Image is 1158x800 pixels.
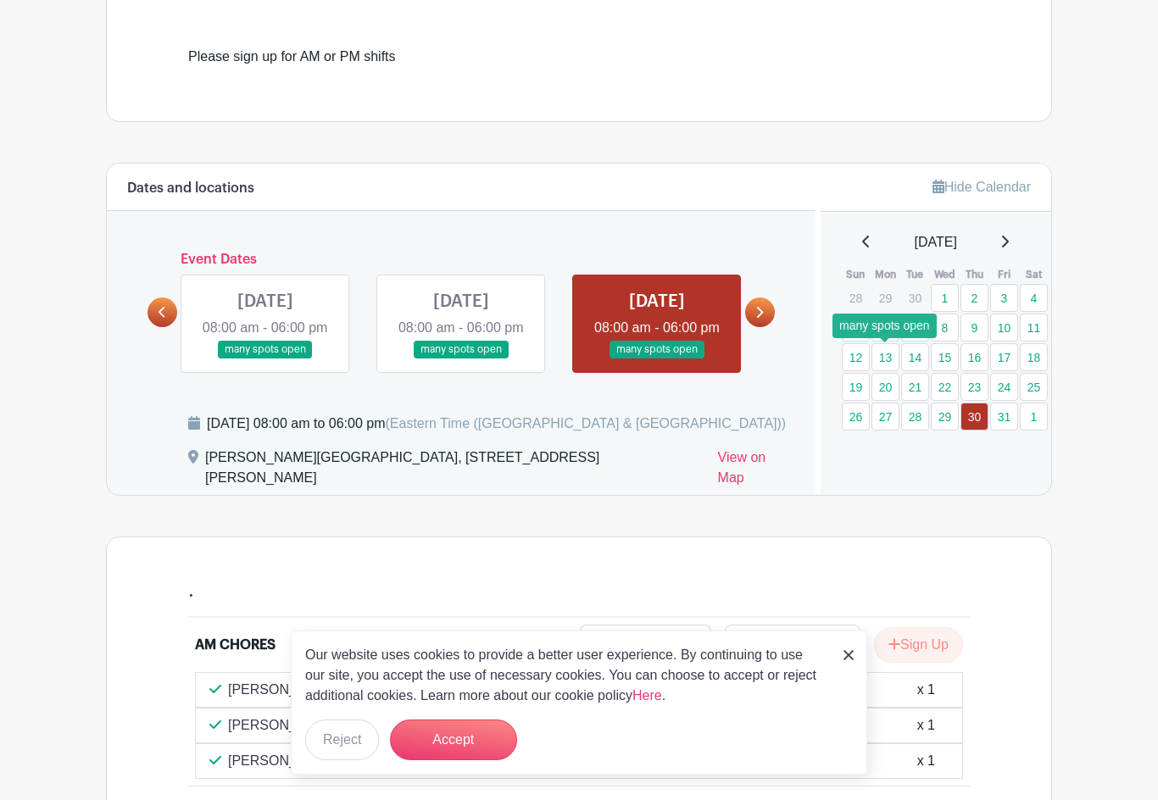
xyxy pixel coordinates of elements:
button: Sign Up [874,627,963,663]
th: Sun [841,266,871,283]
p: 28 [842,285,870,311]
h6: Event Dates [177,252,745,268]
a: + [669,625,711,665]
a: 19 [842,373,870,401]
a: 9 [960,314,988,342]
h4: . [188,578,194,603]
th: Fri [989,266,1019,283]
a: View on Map [718,447,795,495]
p: [PERSON_NAME] [228,680,340,700]
a: 21 [901,373,929,401]
a: 13 [871,343,899,371]
th: Tue [900,266,930,283]
a: 18 [1020,343,1048,371]
div: x 1 [917,715,935,736]
a: 29 [931,403,959,431]
a: 23 [960,373,988,401]
div: [PERSON_NAME][GEOGRAPHIC_DATA], [STREET_ADDRESS][PERSON_NAME] [205,447,704,495]
a: 20 [871,373,899,401]
img: close_button-5f87c8562297e5c2d7936805f587ecaba9071eb48480494691a3f1689db116b3.svg [843,650,854,660]
h6: Dates and locations [127,181,254,197]
th: Wed [930,266,960,283]
a: 22 [931,373,959,401]
p: Our website uses cookies to provide a better user experience. By continuing to use our site, you ... [305,645,826,706]
p: [PERSON_NAME] [228,715,340,736]
a: 28 [901,403,929,431]
a: 1 [1020,403,1048,431]
a: 25 [1020,373,1048,401]
a: Hide Calendar [933,180,1031,194]
a: - [580,625,619,665]
a: Here [632,688,662,703]
p: 29 [871,285,899,311]
a: 26 [842,403,870,431]
th: Sat [1019,266,1049,283]
p: 30 [901,285,929,311]
a: 8 [931,314,959,342]
a: 30 [960,403,988,431]
div: AM CHORES [195,635,276,655]
a: 11 [1020,314,1048,342]
th: Thu [960,266,989,283]
span: (Eastern Time ([GEOGRAPHIC_DATA] & [GEOGRAPHIC_DATA])) [385,416,786,431]
a: 17 [990,343,1018,371]
p: [PERSON_NAME] [228,751,340,771]
a: 4 [1020,284,1048,312]
a: 24 [990,373,1018,401]
a: 3 [990,284,1018,312]
a: 16 [960,343,988,371]
a: 27 [871,403,899,431]
a: 1 [931,284,959,312]
a: 14 [901,343,929,371]
a: 2 [960,284,988,312]
a: 10 [990,314,1018,342]
a: 31 [990,403,1018,431]
div: many spots open [832,314,937,338]
div: x 1 [917,680,935,700]
div: x 1 [917,751,935,771]
a: 12 [842,343,870,371]
div: Please sign up for AM or PM shifts [188,47,970,67]
a: 15 [931,343,959,371]
th: Mon [871,266,900,283]
button: Reject [305,719,379,760]
button: Accept [390,719,517,760]
span: [DATE] [915,232,957,253]
div: [DATE] 08:00 am to 06:00 pm [207,414,786,434]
